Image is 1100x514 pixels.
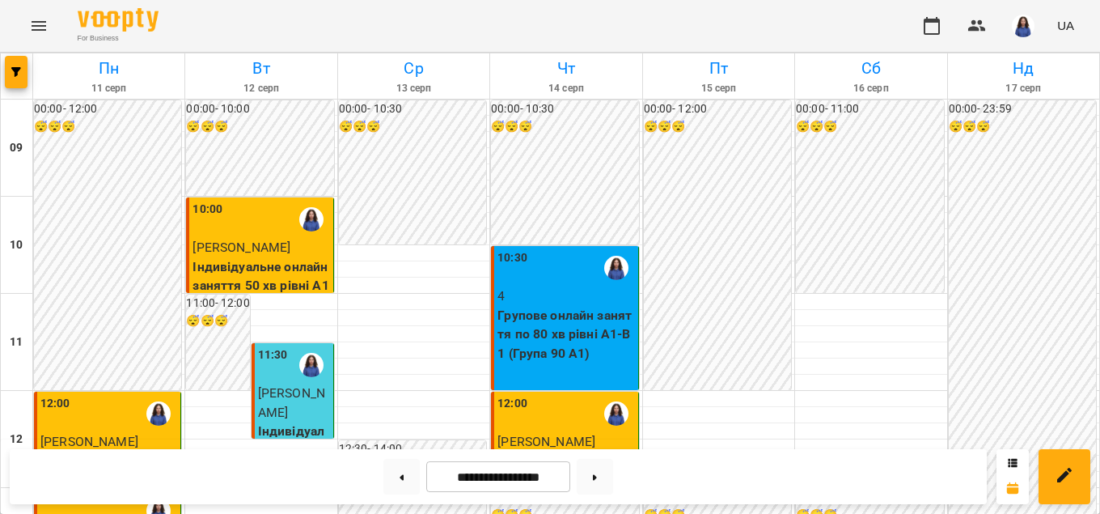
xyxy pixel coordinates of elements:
[186,295,249,312] h6: 11:00 - 12:00
[497,395,527,413] label: 12:00
[40,434,138,449] span: [PERSON_NAME]
[493,81,639,96] h6: 14 серп
[493,56,639,81] h6: Чт
[10,431,23,448] h6: 12
[341,56,487,81] h6: Ср
[949,118,1096,136] h6: 😴😴😴
[341,81,487,96] h6: 13 серп
[797,56,944,81] h6: Сб
[188,81,334,96] h6: 12 серп
[644,100,791,118] h6: 00:00 - 12:00
[10,236,23,254] h6: 10
[1051,11,1081,40] button: UA
[339,118,486,136] h6: 😴😴😴
[796,100,943,118] h6: 00:00 - 11:00
[497,249,527,267] label: 10:30
[604,401,628,426] img: Даніела
[949,100,1096,118] h6: 00:00 - 23:59
[10,139,23,157] h6: 09
[186,312,249,330] h6: 😴😴😴
[339,100,486,118] h6: 00:00 - 10:30
[299,207,324,232] img: Даніела
[497,287,634,306] p: 4
[10,333,23,351] h6: 11
[34,100,181,118] h6: 00:00 - 12:00
[192,240,290,255] span: [PERSON_NAME]
[19,6,58,45] button: Menu
[34,118,181,136] h6: 😴😴😴
[1012,15,1034,37] img: 896d7bd98bada4a398fcb6f6c121a1d1.png
[192,201,222,219] label: 10:00
[188,56,334,81] h6: Вт
[950,56,1097,81] h6: Нд
[497,434,595,449] span: [PERSON_NAME]
[186,100,333,118] h6: 00:00 - 10:00
[36,56,182,81] h6: Пн
[258,346,288,364] label: 11:30
[186,118,333,136] h6: 😴😴😴
[644,118,791,136] h6: 😴😴😴
[78,8,159,32] img: Voopty Logo
[192,257,329,315] p: Індивідуальне онлайн заняття 50 хв рівні А1-В1
[797,81,944,96] h6: 16 серп
[796,118,943,136] h6: 😴😴😴
[40,395,70,413] label: 12:00
[299,353,324,377] img: Даніела
[491,100,638,118] h6: 00:00 - 10:30
[950,81,1097,96] h6: 17 серп
[645,81,792,96] h6: 15 серп
[258,385,325,420] span: [PERSON_NAME]
[491,118,638,136] h6: 😴😴😴
[78,33,159,44] span: For Business
[604,256,628,280] img: Даніела
[36,81,182,96] h6: 11 серп
[645,56,792,81] h6: Пт
[146,401,171,426] img: Даніела
[1057,17,1074,34] span: UA
[497,306,634,363] p: Групове онлайн заняття по 80 хв рівні А1-В1 (Група 90 A1)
